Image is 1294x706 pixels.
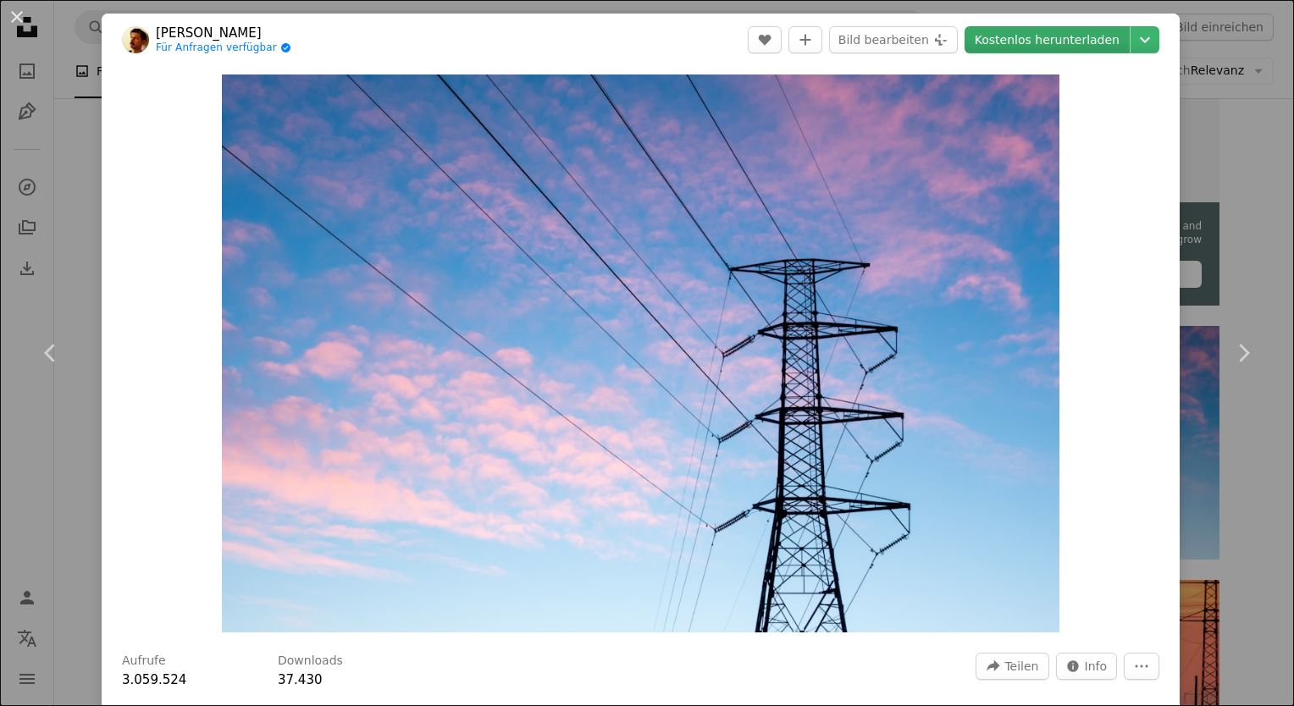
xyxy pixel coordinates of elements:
[976,653,1048,680] button: Dieses Bild teilen
[748,26,782,53] button: Gefällt mir
[122,26,149,53] img: Zum Profil von Nikola Johnny Mirkovic
[222,74,1059,632] img: Schwarzer elektrischer Mast unter orangefarbenen Wolken während des Tages
[156,41,291,55] a: Für Anfragen verfügbar
[1056,653,1118,680] button: Statistiken zu diesem Bild
[965,26,1130,53] a: Kostenlos herunterladen
[122,653,166,670] h3: Aufrufe
[278,653,343,670] h3: Downloads
[1192,272,1294,434] a: Weiter
[222,74,1059,632] button: Dieses Bild heranzoomen
[278,672,323,687] span: 37.430
[829,26,958,53] button: Bild bearbeiten
[788,26,822,53] button: Zu Kollektion hinzufügen
[1124,653,1159,680] button: Weitere Aktionen
[1131,26,1159,53] button: Downloadgröße auswählen
[122,672,186,687] span: 3.059.524
[1085,654,1108,679] span: Info
[156,25,291,41] a: [PERSON_NAME]
[1004,654,1038,679] span: Teilen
